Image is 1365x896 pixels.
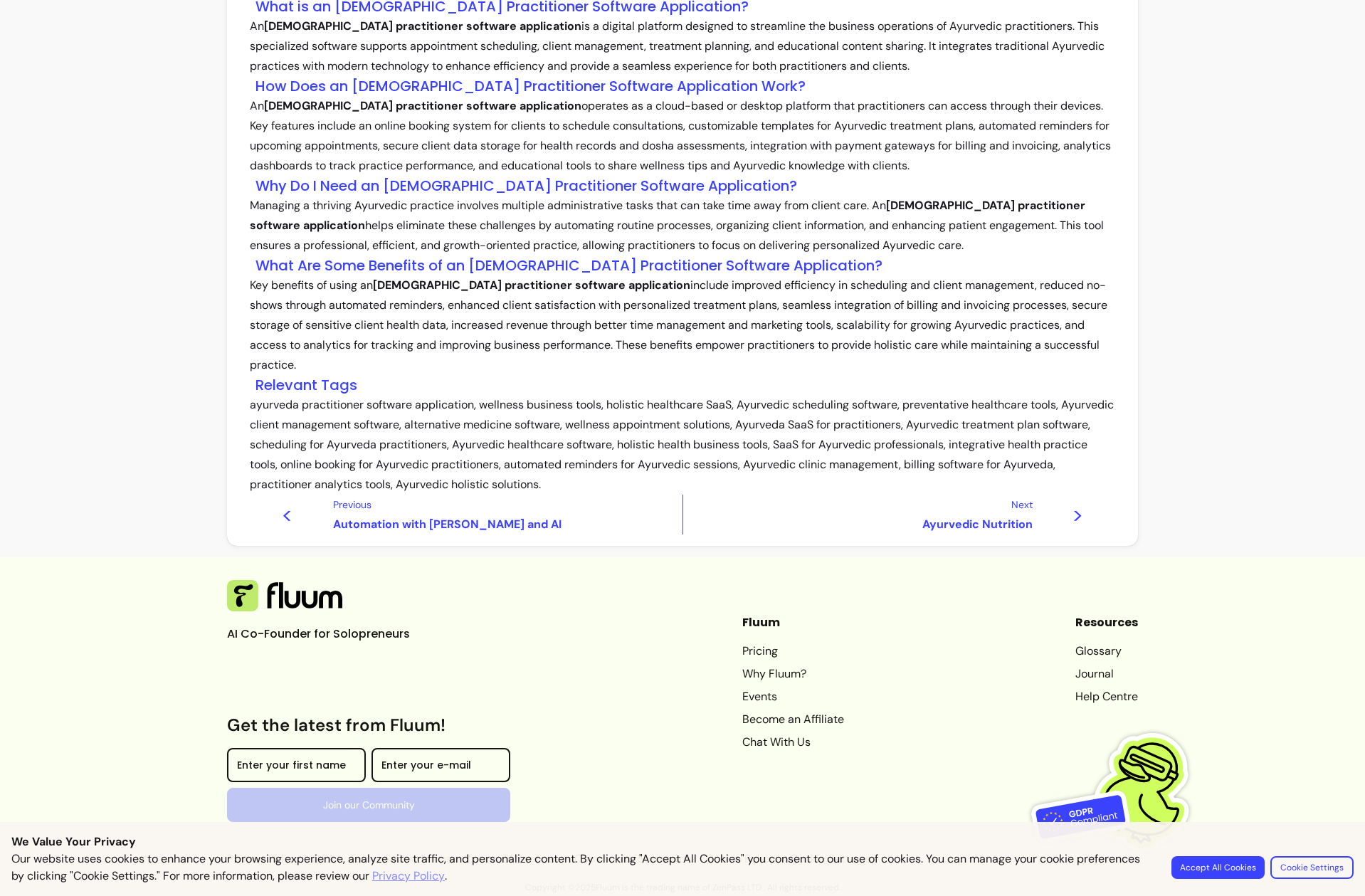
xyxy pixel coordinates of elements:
h3: What Are Some Benefits of an [DEMOGRAPHIC_DATA] Practitioner Software Application? [255,255,1115,275]
p: ayurveda practitioner software application, wellness business tools, holistic healthcare SaaS, Ay... [250,395,1115,495]
span: Ayurvedic Nutrition [689,515,1033,534]
strong: [DEMOGRAPHIC_DATA] practitioner software application [373,278,690,292]
a: Become an Affiliate [742,711,844,728]
a: Why Fluum? [742,665,844,682]
span: Next [689,497,1033,512]
p: We Value Your Privacy [11,833,1354,850]
img: Fluum Logo [227,580,342,611]
a: NextAyurvedic Nutrition> [682,495,1115,534]
button: Accept All Cookies [1171,856,1265,879]
p: Managing a thriving Ayurvedic practice involves multiple administrative tasks that can take time ... [250,196,1115,255]
span: > [1015,502,1084,527]
input: Enter your e-mail [381,761,500,775]
strong: [DEMOGRAPHIC_DATA] practitioner software application [264,98,581,113]
a: Pricing [742,643,844,660]
strong: [DEMOGRAPHIC_DATA] practitioner software application [264,19,581,33]
p: Key benefits of using an include improved efficiency in scheduling and client management, reduced... [250,275,1115,375]
header: Fluum [742,614,844,631]
a: Events [742,688,844,705]
a: Help Centre [1075,688,1138,705]
span: Automation with [PERSON_NAME] and AI [333,515,677,534]
h3: Relevant Tags [255,375,1115,395]
h3: Get the latest from Fluum! [227,714,510,737]
p: AI Co-Founder for Solopreneurs [227,626,441,643]
span: Previous [333,497,677,512]
input: Enter your first name [237,761,356,775]
a: Glossary [1075,643,1138,660]
a: Chat With Us [742,734,844,751]
a: Journal [1075,665,1138,682]
button: Cookie Settings [1270,856,1354,879]
p: An is a digital platform designed to streamline the business operations of Ayurvedic practitioner... [250,16,1115,76]
h3: How Does an [DEMOGRAPHIC_DATA] Practitioner Software Application Work? [255,76,1115,96]
p: Our website uses cookies to enhance your browsing experience, analyze site traffic, and personali... [11,850,1154,885]
header: Resources [1075,614,1138,631]
a: <PreviousAutomation with [PERSON_NAME] and AI [250,495,682,534]
h3: Why Do I Need an [DEMOGRAPHIC_DATA] Practitioner Software Application? [255,176,1115,196]
p: An operates as a cloud-based or desktop platform that practitioners can access through their devi... [250,96,1115,176]
a: Privacy Policy [372,868,445,885]
span: < [281,502,350,527]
